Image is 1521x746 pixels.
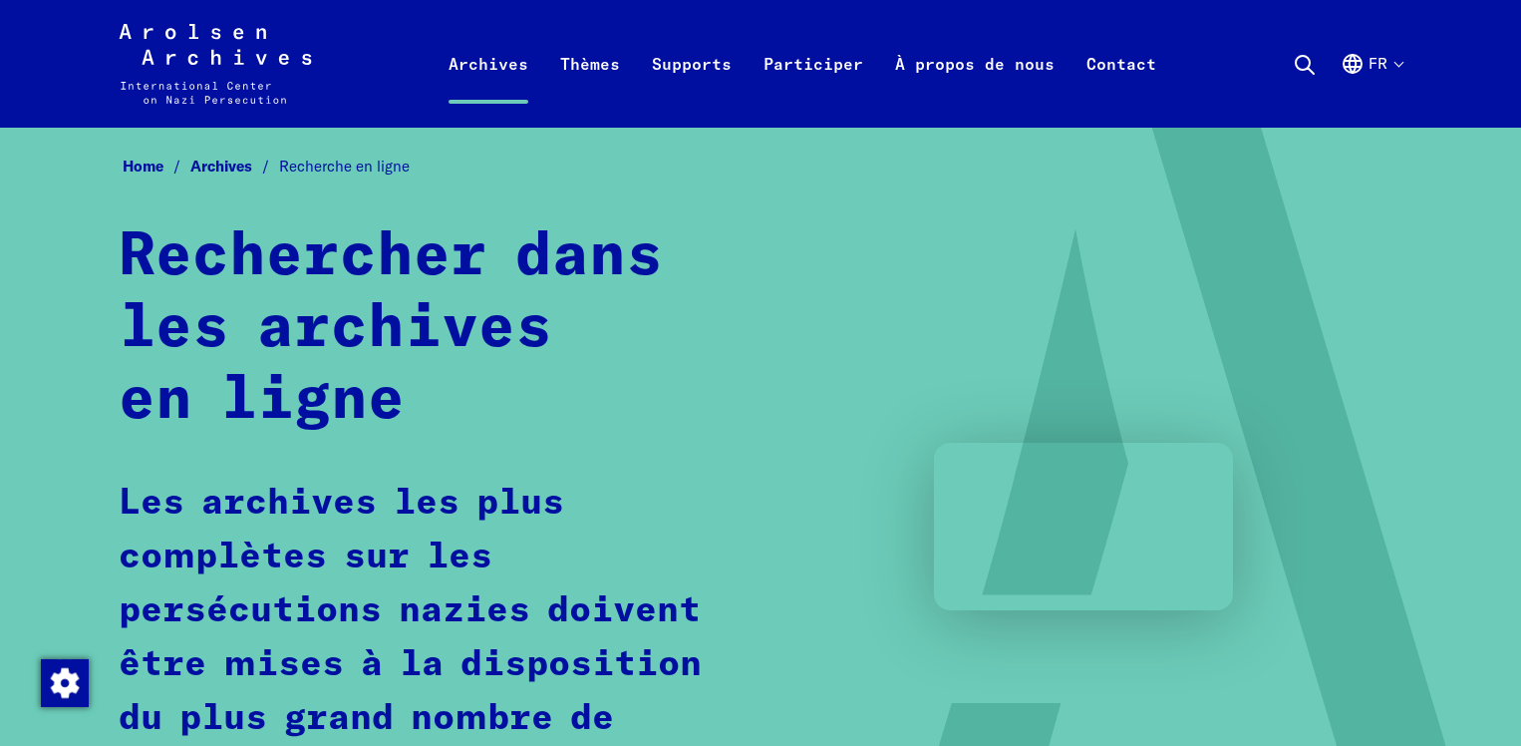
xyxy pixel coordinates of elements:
[1070,48,1172,128] a: Contact
[1341,52,1402,124] button: Français, sélection de la langue
[119,152,1401,183] nav: Breadcrumb
[190,157,279,176] a: Archives
[879,48,1070,128] a: À propos de nous
[748,48,879,128] a: Participer
[279,157,410,176] span: Recherche en ligne
[119,227,663,431] strong: Rechercher dans les archives en ligne
[123,157,190,176] a: Home
[41,659,89,707] img: Modification du consentement
[433,24,1172,104] nav: Principal
[433,48,544,128] a: Archives
[636,48,748,128] a: Supports
[544,48,636,128] a: Thèmes
[40,658,88,706] div: Modification du consentement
